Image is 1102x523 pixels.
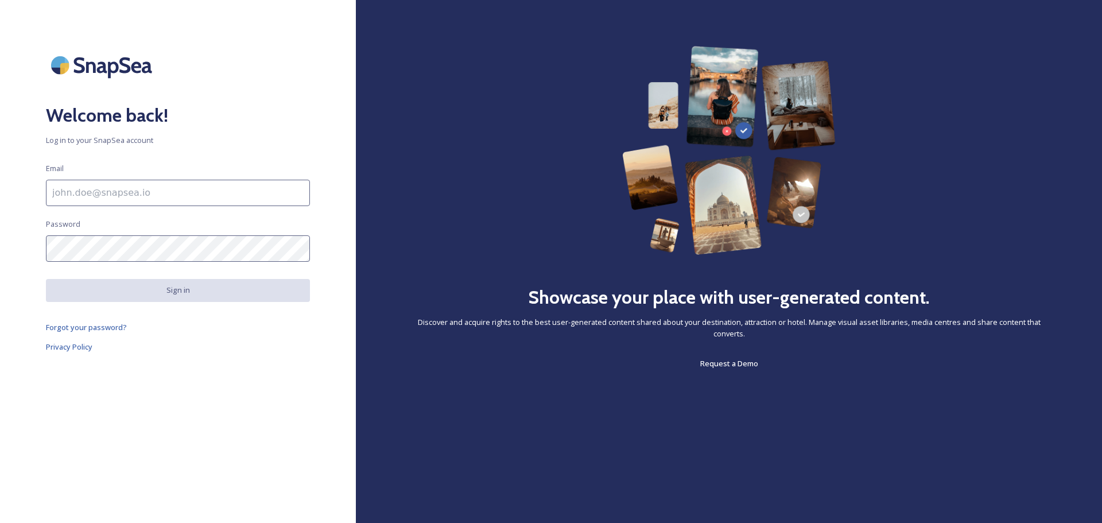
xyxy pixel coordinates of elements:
[402,317,1056,339] span: Discover and acquire rights to the best user-generated content shared about your destination, att...
[46,46,161,84] img: SnapSea Logo
[528,284,930,311] h2: Showcase your place with user-generated content.
[46,163,64,174] span: Email
[46,340,310,354] a: Privacy Policy
[46,180,310,206] input: john.doe@snapsea.io
[46,135,310,146] span: Log in to your SnapSea account
[700,358,758,369] span: Request a Demo
[46,320,310,334] a: Forgot your password?
[700,357,758,370] a: Request a Demo
[46,279,310,301] button: Sign in
[46,342,92,352] span: Privacy Policy
[46,219,80,230] span: Password
[622,46,836,255] img: 63b42ca75bacad526042e722_Group%20154-p-800.png
[46,102,310,129] h2: Welcome back!
[46,322,127,332] span: Forgot your password?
